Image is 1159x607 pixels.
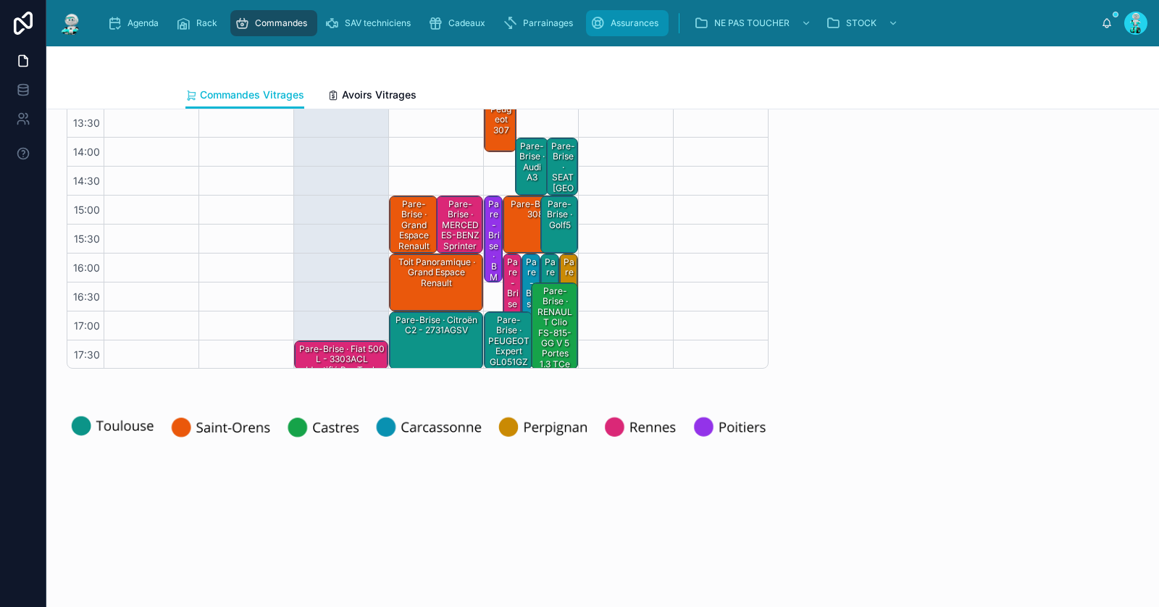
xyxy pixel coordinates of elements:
span: 15:30 [70,233,104,245]
span: 15:00 [70,204,104,216]
img: App logo [58,12,84,35]
div: Pare-Brise · Audi A3 [516,138,547,195]
div: Pare-Brise · SKODA Octavia [506,256,520,404]
div: Pare-Brise · RENAULT Clio FS-815-GG V 5 Portes 1.3 TCe 12V GPF EDC7 S&S 130 cv Boîte auto [534,285,577,423]
div: Pare-Brise · BMW 120 d e82 coupée [485,196,502,282]
a: Agenda [103,10,169,36]
span: Rack [196,17,217,29]
div: Toit Panoramique · Grand espace Renault [390,254,482,311]
div: Pare-Brise · SKODA Octavia [503,254,521,369]
div: Pare-Brise · Golf5 [543,198,577,232]
div: Pare-Brise · Golf5 [541,196,577,253]
div: Pare-Brise · Grand espace Renault [392,198,437,253]
a: NE PAS TOUCHER [690,10,819,36]
span: Assurances [611,17,658,29]
div: Pare-Brise · MERCEDES-BENZ Sprinter DX-137-PH (901-905) 208 CDI 208 CDI 35 2.2 D Fourgon 82cv - 5... [437,196,482,253]
div: Pare-Brise · [GEOGRAPHIC_DATA] [541,254,558,311]
img: 22805-Toulouse-(2).png [67,409,769,585]
div: Pare-Brise · SEAT [GEOGRAPHIC_DATA] - 7614AGSVZ [547,138,577,195]
span: STOCK [846,17,876,29]
div: Pare-Brise · Fiat 500 L - 3303ACL identifié par tech [297,343,387,377]
span: 16:00 [70,261,104,274]
div: Pare-Brise · 308 [503,196,566,253]
div: Pare-Brise · Polo 6 [560,254,577,311]
div: Pare-Brise · Audi A3 [518,140,546,185]
div: Pare-Brise · MERCEDES-BENZ Sprinter DX-137-PH (901-905) 208 CDI 208 CDI 35 2.2 D Fourgon 82cv - 5... [439,198,482,357]
div: Pare-Brise · Peugeot 307 [485,80,516,151]
div: Pare-Brise · Citroën C2 - 2731AGSV [390,312,482,369]
span: SAV techniciens [345,17,411,29]
span: Avoirs Vitrages [342,88,417,102]
div: Pare-Brise · 308 [506,198,565,222]
a: Assurances [586,10,669,36]
div: scrollable content [96,7,1101,39]
span: Commandes [255,17,307,29]
span: NE PAS TOUCHER [714,17,790,29]
span: Parrainages [523,17,573,29]
a: Cadeaux [424,10,495,36]
div: Pare-Brise · Polo 6 [562,256,577,353]
span: 17:00 [70,319,104,332]
span: Commandes Vitrages [200,88,304,102]
div: Pare-Brise · Scenic [522,254,540,340]
span: 16:30 [70,290,104,303]
div: Pare-Brise · RENAULT Clio FS-815-GG V 5 Portes 1.3 TCe 12V GPF EDC7 S&S 130 cv Boîte auto [532,283,577,369]
a: Commandes Vitrages [185,82,304,109]
span: Cadeaux [448,17,485,29]
a: Parrainages [498,10,583,36]
div: Pare-Brise · Citroën C2 - 2731AGSV [392,314,482,338]
a: Avoirs Vitrages [327,82,417,111]
span: Agenda [127,17,159,29]
div: Pare-Brise · Scenic [524,256,539,353]
div: Pare-Brise · PEUGEOT Expert GL051GZ III VUL Standard 1.5 Blue HDi 16V Fourgon moyen S&S 120 cv [485,312,532,369]
a: SAV techniciens [320,10,421,36]
div: Pare-Brise · [GEOGRAPHIC_DATA] [543,256,558,425]
div: Pare-Brise · BMW 120 d e82 coupée [487,198,501,378]
div: Toit Panoramique · Grand espace Renault [392,256,482,290]
a: Commandes [230,10,317,36]
a: Rack [172,10,227,36]
div: Pare-Brise · Fiat 500 L - 3303ACL identifié par tech [295,341,388,369]
span: 14:30 [70,175,104,187]
div: Pare-Brise · SEAT [GEOGRAPHIC_DATA] - 7614AGSVZ [549,140,576,268]
span: 14:00 [70,146,104,158]
span: 17:30 [70,348,104,361]
span: 13:30 [70,117,104,129]
div: Pare-Brise · PEUGEOT Expert GL051GZ III VUL Standard 1.5 Blue HDi 16V Fourgon moyen S&S 120 cv [487,314,532,452]
div: Pare-Brise · Grand espace Renault [390,196,438,253]
a: STOCK [821,10,905,36]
